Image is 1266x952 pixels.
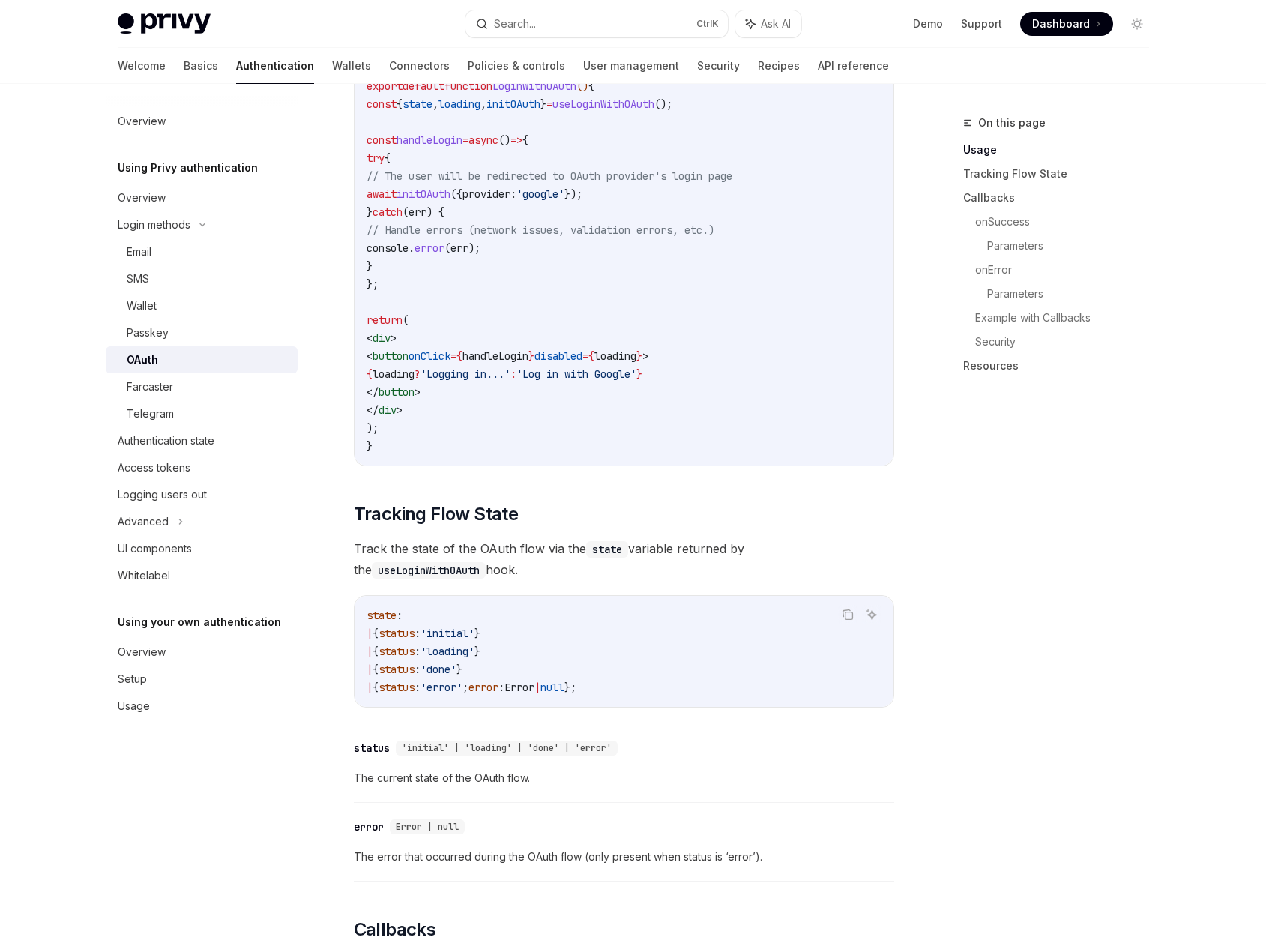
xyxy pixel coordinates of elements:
a: Whitelabel [106,562,298,589]
a: User management [583,48,679,84]
span: ? [415,367,421,381]
span: useLoginWithOAuth [552,97,654,111]
span: async [468,133,498,147]
a: Authentication [236,48,314,84]
span: : [415,663,421,676]
span: }; [367,277,379,291]
a: OAuth [106,346,298,373]
button: Search...CtrlK [465,10,728,37]
a: Usage [106,693,298,720]
div: Usage [118,697,150,715]
span: : [415,645,421,658]
span: // Handle errors (network issues, validation errors, etc.) [367,223,714,237]
span: </ [367,385,379,399]
span: handleLogin [397,133,462,147]
span: function [444,79,492,93]
span: Track the state of the OAuth flow via the variable returned by the hook. [354,538,894,580]
div: Wallet [127,297,157,315]
span: | [367,681,373,694]
span: () [576,79,588,93]
h5: Using Privy authentication [118,159,258,177]
a: Telegram [106,400,298,427]
span: 'done' [421,663,456,676]
span: disabled [534,349,582,363]
span: | [367,627,373,640]
span: { [522,133,528,147]
a: Overview [106,184,298,211]
span: try [367,151,385,165]
span: handleLogin [462,349,528,363]
a: Support [961,16,1002,31]
span: , [432,97,438,111]
span: } [636,367,642,381]
span: } [367,205,373,219]
span: initOAuth [397,187,450,201]
a: Wallets [332,48,371,84]
span: , [480,97,486,111]
span: 'Logging in...' [421,367,510,381]
span: 'Log in with Google' [516,367,636,381]
span: Dashboard [1032,16,1090,31]
span: } [367,439,373,453]
a: Resources [963,354,1161,378]
a: Overview [106,639,298,666]
span: }); [564,187,582,201]
span: = [546,97,552,111]
span: } [456,663,462,676]
span: Callbacks [354,918,436,942]
div: Access tokens [118,459,190,477]
span: return [367,313,403,327]
div: Login methods [118,216,190,234]
span: : [415,627,421,640]
span: { [588,349,594,363]
img: light logo [118,13,211,34]
span: const [367,133,397,147]
a: Security [697,48,740,84]
span: 'error' [421,681,462,694]
span: button [373,349,409,363]
span: : [415,681,421,694]
span: ; [462,681,468,694]
a: Tracking Flow State [963,162,1161,186]
span: onClick [409,349,450,363]
span: () [498,133,510,147]
span: { [373,681,379,694]
span: } [528,349,534,363]
span: Ctrl K [696,18,719,30]
a: Email [106,238,298,265]
span: | [367,645,373,658]
span: = [462,133,468,147]
div: Email [127,243,151,261]
a: Setup [106,666,298,693]
span: } [636,349,642,363]
a: Recipes [758,48,800,84]
div: error [354,819,384,834]
span: } [540,97,546,111]
span: { [367,367,373,381]
code: state [586,541,628,558]
div: SMS [127,270,149,288]
span: { [397,97,403,111]
span: await [367,187,397,201]
div: Setup [118,670,147,688]
button: Toggle dark mode [1125,12,1149,36]
div: OAuth [127,351,158,369]
div: Passkey [127,324,169,342]
span: button [379,385,415,399]
span: const [367,97,397,111]
a: onSuccess [975,210,1161,234]
span: { [373,627,379,640]
span: => [510,133,522,147]
span: { [373,645,379,658]
a: Parameters [987,282,1161,306]
span: { [373,663,379,676]
span: }; [564,681,576,694]
span: > [415,385,421,399]
a: onError [975,258,1161,282]
a: Access tokens [106,454,298,481]
span: null [540,681,564,694]
span: loading [438,97,480,111]
span: > [391,331,397,345]
a: Callbacks [963,186,1161,210]
a: Authentication state [106,427,298,454]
